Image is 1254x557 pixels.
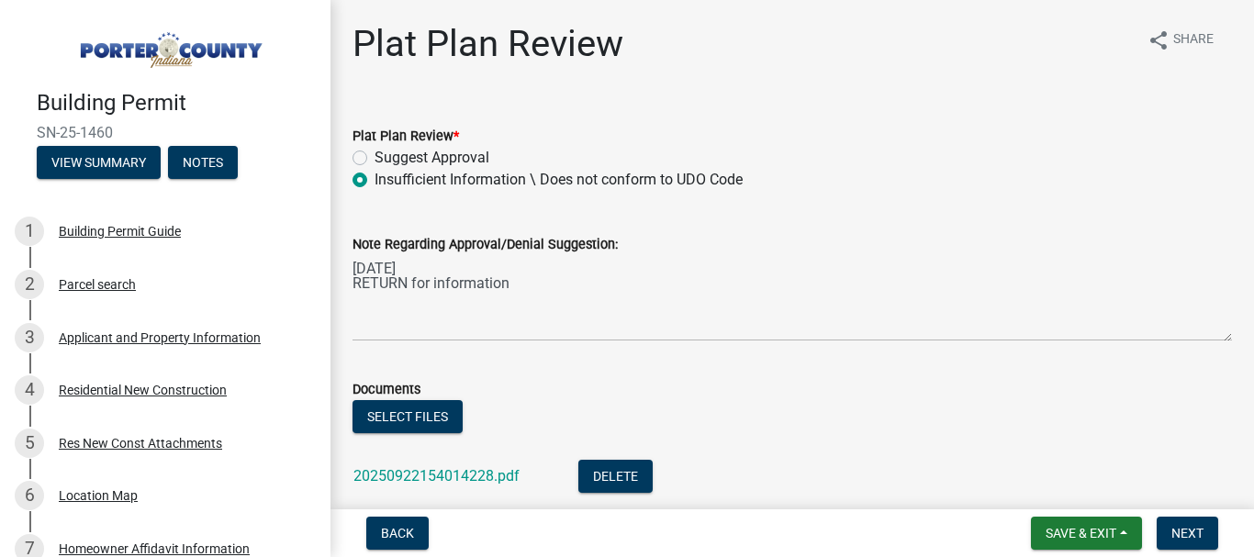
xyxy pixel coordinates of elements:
[59,278,136,291] div: Parcel search
[37,156,161,171] wm-modal-confirm: Summary
[578,460,653,493] button: Delete
[1157,517,1218,550] button: Next
[1046,526,1116,540] span: Save & Exit
[37,90,316,117] h4: Building Permit
[15,375,44,405] div: 4
[1173,29,1214,51] span: Share
[353,130,459,143] label: Plat Plan Review
[15,481,44,510] div: 6
[59,384,227,396] div: Residential New Construction
[37,124,294,141] span: SN-25-1460
[15,217,44,246] div: 1
[168,156,238,171] wm-modal-confirm: Notes
[353,22,623,66] h1: Plat Plan Review
[15,323,44,352] div: 3
[1031,517,1142,550] button: Save & Exit
[15,270,44,299] div: 2
[353,239,618,251] label: Note Regarding Approval/Denial Suggestion:
[353,400,463,433] button: Select files
[1133,22,1228,58] button: shareShare
[59,331,261,344] div: Applicant and Property Information
[375,169,743,191] label: Insufficient Information \ Does not conform to UDO Code
[366,517,429,550] button: Back
[37,19,301,71] img: Porter County, Indiana
[578,469,653,486] wm-modal-confirm: Delete Document
[353,467,520,485] a: 20250922154014228.pdf
[1171,526,1204,540] span: Next
[37,146,161,179] button: View Summary
[375,147,489,169] label: Suggest Approval
[353,384,420,396] label: Documents
[59,225,181,238] div: Building Permit Guide
[59,542,250,555] div: Homeowner Affidavit Information
[1148,29,1170,51] i: share
[15,429,44,458] div: 5
[59,437,222,450] div: Res New Const Attachments
[381,526,414,540] span: Back
[168,146,238,179] button: Notes
[59,489,138,502] div: Location Map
